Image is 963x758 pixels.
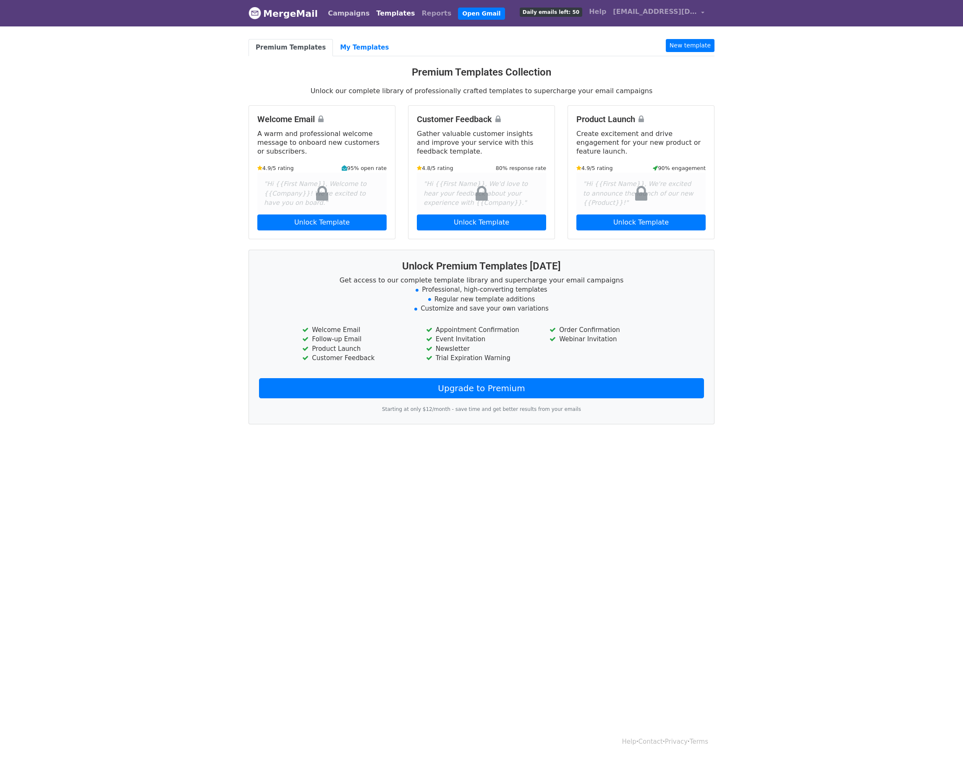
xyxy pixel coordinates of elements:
a: Help [622,738,636,745]
span: [EMAIL_ADDRESS][DOMAIN_NAME] [613,7,697,17]
img: MergeMail logo [249,7,261,19]
span: Daily emails left: 50 [520,8,582,17]
li: Webinar Invitation [550,335,660,344]
h4: Customer Feedback [417,114,546,124]
p: A warm and professional welcome message to onboard new customers or subscribers. [257,129,387,156]
li: Event Invitation [426,335,537,344]
a: Templates [373,5,418,22]
li: Regular new template additions [259,295,704,304]
a: Campaigns [324,5,373,22]
h3: Unlock Premium Templates [DATE] [259,260,704,272]
p: Get access to our complete template library and supercharge your email campaigns [259,276,704,285]
a: Terms [690,738,708,745]
li: Product Launch [302,344,413,354]
small: 90% engagement [653,164,706,172]
a: Unlock Template [417,214,546,230]
div: "Hi {{First Name}}, We're excited to announce the launch of our new {{Product}}!" [576,173,706,214]
li: Customer Feedback [302,353,413,363]
a: Contact [639,738,663,745]
li: Customize and save your own variations [259,304,704,314]
li: Welcome Email [302,325,413,335]
small: 80% response rate [496,164,546,172]
div: "Hi {{First Name}}, We'd love to hear your feedback about your experience with {{Company}}." [417,173,546,214]
p: Create excitement and drive engagement for your new product or feature launch. [576,129,706,156]
small: 4.9/5 rating [257,164,294,172]
p: Starting at only $12/month - save time and get better results from your emails [259,405,704,414]
a: Daily emails left: 50 [516,3,586,20]
a: MergeMail [249,5,318,22]
small: 95% open rate [342,164,387,172]
a: Unlock Template [257,214,387,230]
a: Open Gmail [458,8,505,20]
li: Trial Expiration Warning [426,353,537,363]
a: Privacy [665,738,688,745]
li: Appointment Confirmation [426,325,537,335]
h4: Welcome Email [257,114,387,124]
h3: Premium Templates Collection [249,66,714,78]
div: "Hi {{First Name}}, Welcome to {{Company}}! We're excited to have you on board." [257,173,387,214]
a: [EMAIL_ADDRESS][DOMAIN_NAME] [610,3,708,23]
p: Unlock our complete library of professionally crafted templates to supercharge your email campaigns [249,86,714,95]
p: Gather valuable customer insights and improve your service with this feedback template. [417,129,546,156]
a: Unlock Template [576,214,706,230]
a: My Templates [333,39,396,56]
small: 4.8/5 rating [417,164,453,172]
a: Premium Templates [249,39,333,56]
a: Upgrade to Premium [259,378,704,398]
a: New template [666,39,714,52]
small: 4.9/5 rating [576,164,613,172]
a: Help [586,3,610,20]
h4: Product Launch [576,114,706,124]
a: Reports [419,5,455,22]
li: Order Confirmation [550,325,660,335]
li: Follow-up Email [302,335,413,344]
li: Professional, high-converting templates [259,285,704,295]
li: Newsletter [426,344,537,354]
